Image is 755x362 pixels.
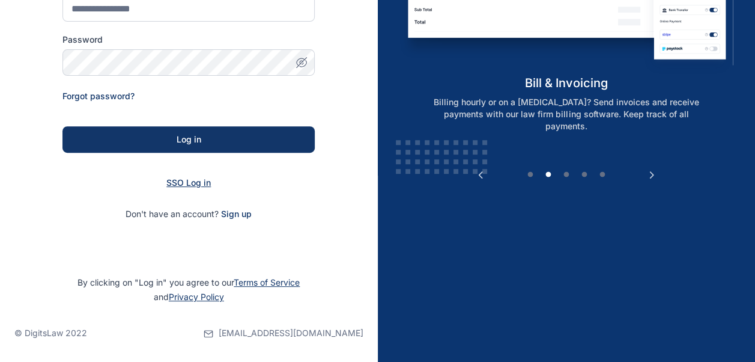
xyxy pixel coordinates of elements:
[560,169,572,181] button: 3
[646,169,658,181] button: Next
[221,208,252,220] span: Sign up
[399,75,733,91] h5: bill & invoicing
[14,275,363,304] p: By clicking on "Log in" you agree to our
[578,169,590,181] button: 4
[204,304,363,362] a: [EMAIL_ADDRESS][DOMAIN_NAME]
[542,169,554,181] button: 2
[62,208,315,220] p: Don't have an account?
[62,34,315,46] label: Password
[169,292,224,302] a: Privacy Policy
[154,292,224,302] span: and
[221,209,252,219] a: Sign up
[219,327,363,339] span: [EMAIL_ADDRESS][DOMAIN_NAME]
[475,169,487,181] button: Previous
[413,96,720,132] p: Billing hourly or on a [MEDICAL_DATA]? Send invoices and receive payments with our law firm billi...
[62,91,135,101] a: Forgot password?
[166,177,211,188] a: SSO Log in
[524,169,536,181] button: 1
[62,126,315,153] button: Log in
[14,327,87,339] p: © DigitsLaw 2022
[596,169,608,181] button: 5
[234,277,300,287] a: Terms of Service
[82,133,296,146] div: Log in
